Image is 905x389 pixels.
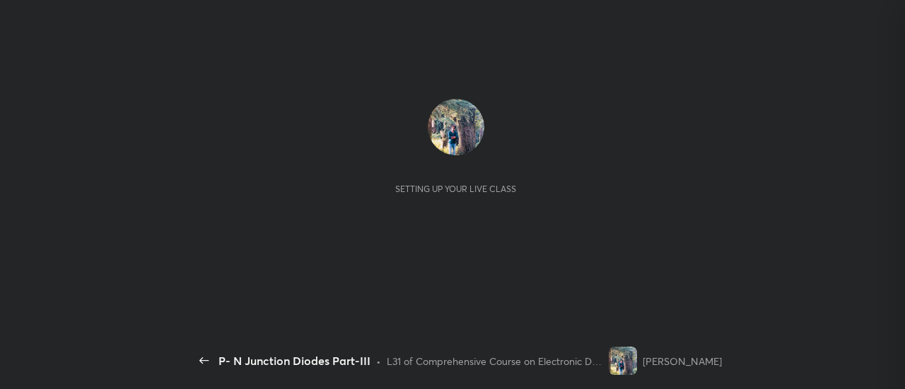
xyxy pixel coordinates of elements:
div: [PERSON_NAME] [643,354,722,369]
div: Setting up your live class [395,184,516,194]
div: L31 of Comprehensive Course on Electronic Devices for ECE,EE & IN (GATE & ESE) [387,354,604,369]
img: 59c563b3a5664198889a11c766107c6f.jpg [428,99,484,155]
div: • [376,354,381,369]
div: P- N Junction Diodes Part-III [218,352,370,369]
img: 59c563b3a5664198889a11c766107c6f.jpg [609,347,637,375]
